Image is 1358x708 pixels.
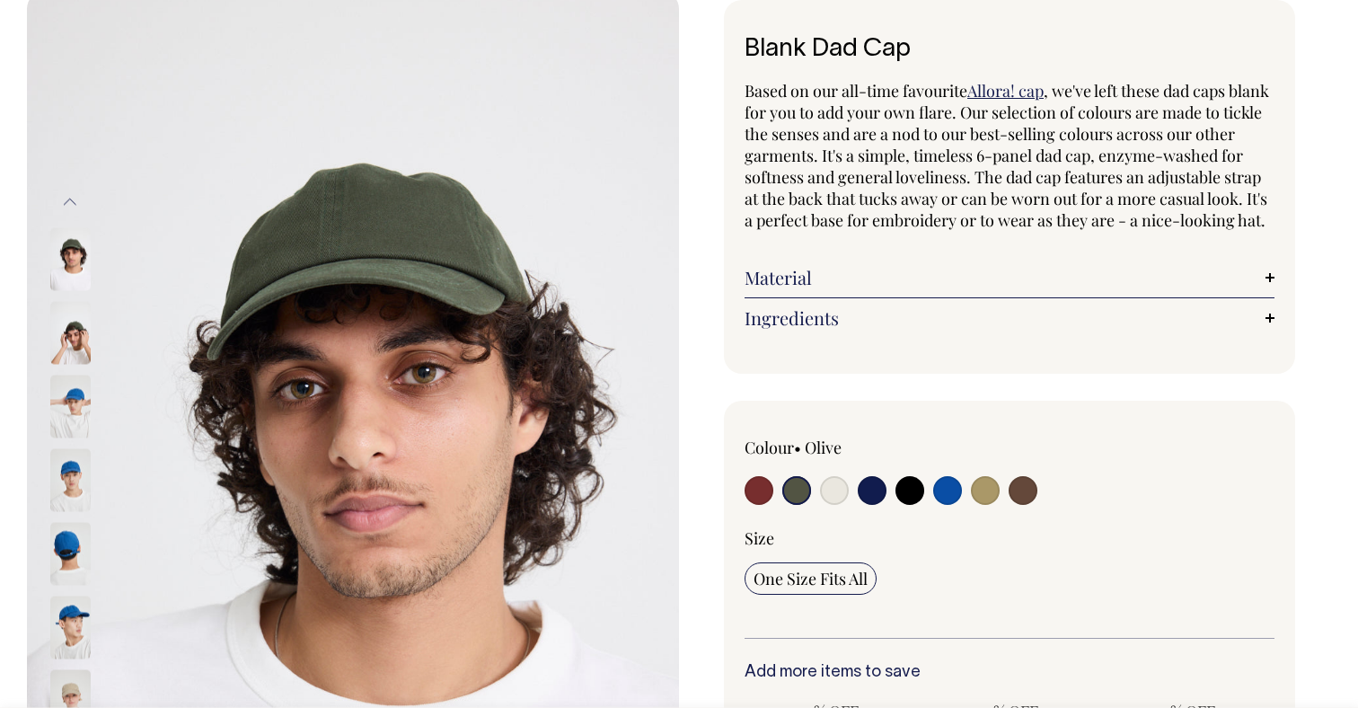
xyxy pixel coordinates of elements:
h1: Blank Dad Cap [745,36,1274,64]
a: Allora! cap [967,80,1044,102]
div: Colour [745,437,957,458]
a: Ingredients [745,307,1274,329]
img: worker-blue [50,596,91,659]
img: olive [50,301,91,364]
img: worker-blue [50,448,91,511]
img: olive [50,227,91,290]
img: worker-blue [50,522,91,585]
div: Size [745,527,1274,549]
span: • [794,437,801,458]
label: Olive [805,437,842,458]
img: worker-blue [50,375,91,438]
span: One Size Fits All [754,568,868,589]
a: Material [745,267,1274,288]
button: Previous [57,182,84,223]
h6: Add more items to save [745,664,1274,682]
span: Based on our all-time favourite [745,80,967,102]
span: , we've left these dad caps blank for you to add your own flare. Our selection of colours are mad... [745,80,1269,231]
input: One Size Fits All [745,562,877,595]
